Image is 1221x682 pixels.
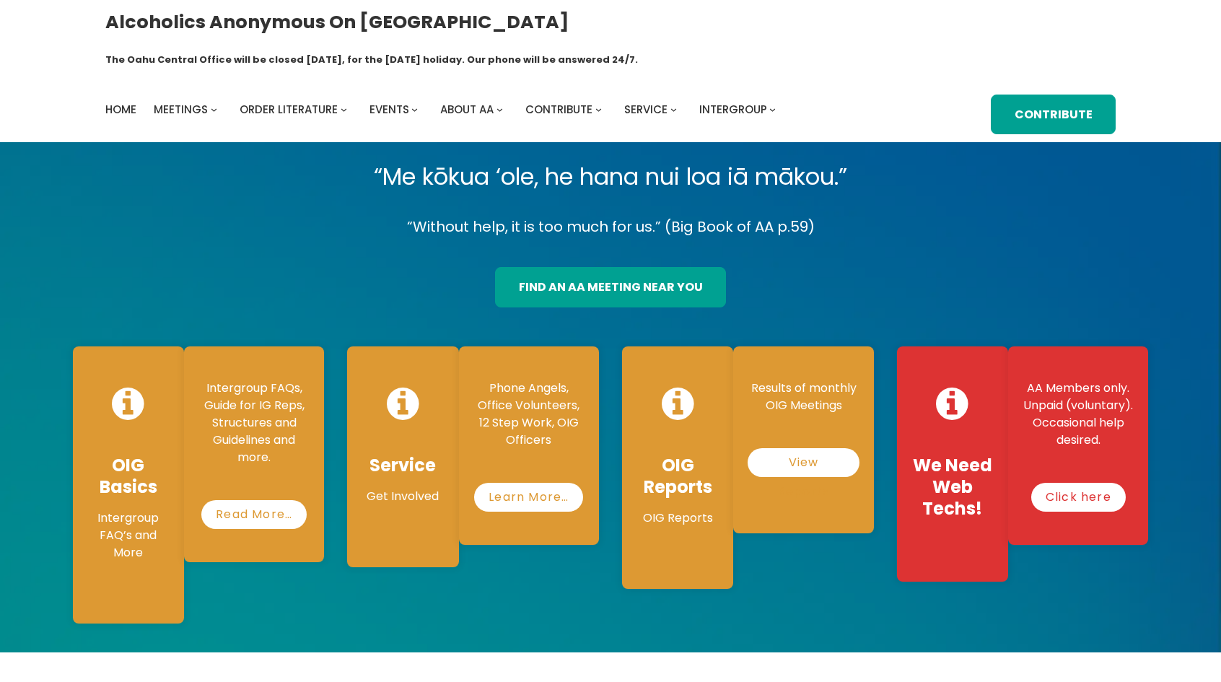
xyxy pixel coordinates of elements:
[198,380,310,466] p: Intergroup FAQs, Guide for IG Reps, Structures and Guidelines and more.
[911,455,994,520] h4: We Need Web Techs!
[154,100,208,120] a: Meetings
[362,488,444,505] p: Get Involved
[525,100,592,120] a: Contribute
[636,510,719,527] p: OIG Reports
[201,500,307,529] a: Read More…
[525,102,592,117] span: Contribute
[87,455,170,498] h4: OIG Basics
[624,100,668,120] a: Service
[595,106,602,113] button: Contribute submenu
[369,102,409,117] span: Events
[699,100,767,120] a: Intergroup
[341,106,347,113] button: Order Literature submenu
[1023,380,1134,449] p: AA Members only. Unpaid (voluntary). Occasional help desired.
[105,100,781,120] nav: Intergroup
[154,102,208,117] span: Meetings
[105,53,638,67] h1: The Oahu Central Office will be closed [DATE], for the [DATE] holiday. Our phone will be answered...
[496,106,503,113] button: About AA submenu
[369,100,409,120] a: Events
[61,214,1160,240] p: “Without help, it is too much for us.” (Big Book of AA p.59)
[411,106,418,113] button: Events submenu
[748,448,859,477] a: View Reports
[61,157,1160,197] p: “Me kōkua ‘ole, he hana nui loa iā mākou.”
[473,380,585,449] p: Phone Angels, Office Volunteers, 12 Step Work, OIG Officers
[474,483,583,512] a: Learn More…
[105,5,569,38] a: Alcoholics Anonymous on [GEOGRAPHIC_DATA]
[495,267,726,307] a: find an aa meeting near you
[769,106,776,113] button: Intergroup submenu
[211,106,217,113] button: Meetings submenu
[362,455,444,476] h4: Service
[624,102,668,117] span: Service
[105,100,136,120] a: Home
[440,100,494,120] a: About AA
[748,380,859,414] p: Results of monthly OIG Meetings
[440,102,494,117] span: About AA
[1031,483,1126,512] a: Click here
[87,510,170,561] p: Intergroup FAQ’s and More
[699,102,767,117] span: Intergroup
[636,455,719,498] h4: OIG Reports
[670,106,677,113] button: Service submenu
[991,95,1116,134] a: Contribute
[105,102,136,117] span: Home
[240,102,338,117] span: Order Literature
